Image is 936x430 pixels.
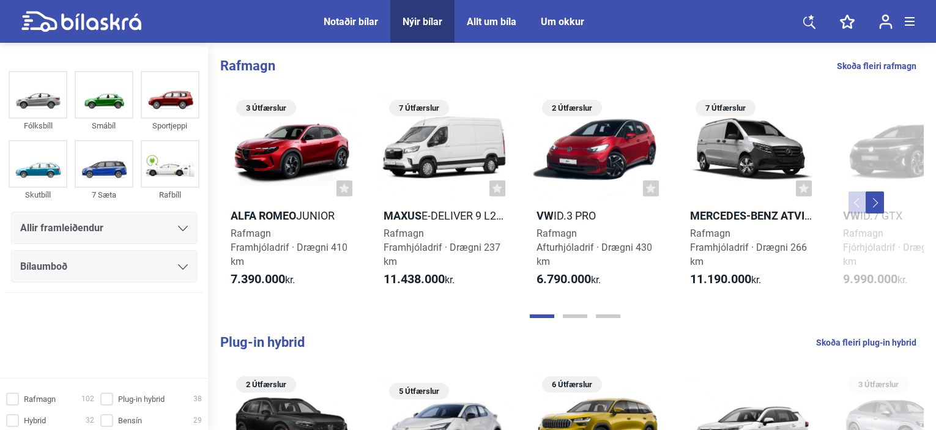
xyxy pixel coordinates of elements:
[395,383,443,399] span: 5 Útfærslur
[537,272,601,287] span: kr.
[685,95,818,298] a: 7 ÚtfærslurMercedes-Benz AtvinnubílareVito 112 60 kWh millilangurRafmagnFramhjóladrif · Drægni 26...
[855,376,902,393] span: 3 Útfærslur
[537,272,591,286] b: 6.790.000
[231,272,285,286] b: 7.390.000
[685,209,818,223] h2: eVito 112 60 kWh millilangur
[225,209,358,223] h2: Junior
[9,188,67,202] div: Skutbíll
[690,228,807,267] span: Rafmagn Framhjóladrif · Drægni 266 km
[690,272,751,286] b: 11.190.000
[118,393,165,406] span: Plug-in hybrid
[531,209,664,223] h2: ID.3 Pro
[467,16,516,28] a: Allt um bíla
[548,376,596,393] span: 6 Útfærslur
[231,272,295,287] span: kr.
[324,16,378,28] a: Notaðir bílar
[231,228,347,267] span: Rafmagn Framhjóladrif · Drægni 410 km
[193,393,202,406] span: 38
[384,209,422,222] b: Maxus
[242,100,290,116] span: 3 Útfærslur
[837,58,916,74] a: Skoða fleiri rafmagn
[225,95,358,298] a: 3 ÚtfærslurAlfa RomeoJuniorRafmagnFramhjóladrif · Drægni 410 km7.390.000kr.
[530,314,554,318] button: Page 1
[86,414,94,427] span: 32
[384,228,500,267] span: Rafmagn Framhjóladrif · Drægni 237 km
[220,58,275,73] b: Rafmagn
[843,209,860,222] b: VW
[20,258,67,275] span: Bílaumboð
[75,119,133,133] div: Smábíl
[395,100,443,116] span: 7 Útfærslur
[596,314,620,318] button: Page 3
[541,16,584,28] a: Um okkur
[20,220,103,237] span: Allir framleiðendur
[242,376,290,393] span: 2 Útfærslur
[531,95,664,298] a: 2 ÚtfærslurVWID.3 ProRafmagnAfturhjóladrif · Drægni 430 km6.790.000kr.
[141,188,199,202] div: Rafbíll
[141,119,199,133] div: Sportjeppi
[24,393,56,406] span: Rafmagn
[816,335,916,350] a: Skoða fleiri plug-in hybrid
[403,16,442,28] a: Nýir bílar
[849,191,867,213] button: Previous
[81,393,94,406] span: 102
[690,209,858,222] b: Mercedes-Benz Atvinnubílar
[866,191,884,213] button: Next
[193,414,202,427] span: 29
[548,100,596,116] span: 2 Útfærslur
[690,272,761,287] span: kr.
[384,272,445,286] b: 11.438.000
[378,209,511,223] h2: e-Deliver 9 L2H2 9,7m3
[702,100,749,116] span: 7 Útfærslur
[9,119,67,133] div: Fólksbíll
[75,188,133,202] div: 7 Sæta
[879,14,893,29] img: user-login.svg
[843,272,897,286] b: 9.990.000
[563,314,587,318] button: Page 2
[384,272,455,287] span: kr.
[537,228,652,267] span: Rafmagn Afturhjóladrif · Drægni 430 km
[231,209,296,222] b: Alfa Romeo
[843,272,907,287] span: kr.
[537,209,554,222] b: VW
[378,95,511,298] a: 7 ÚtfærslurMaxuse-Deliver 9 L2H2 9,7m3RafmagnFramhjóladrif · Drægni 237 km11.438.000kr.
[118,414,142,427] span: Bensín
[24,414,46,427] span: Hybrid
[220,335,305,350] b: Plug-in hybrid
